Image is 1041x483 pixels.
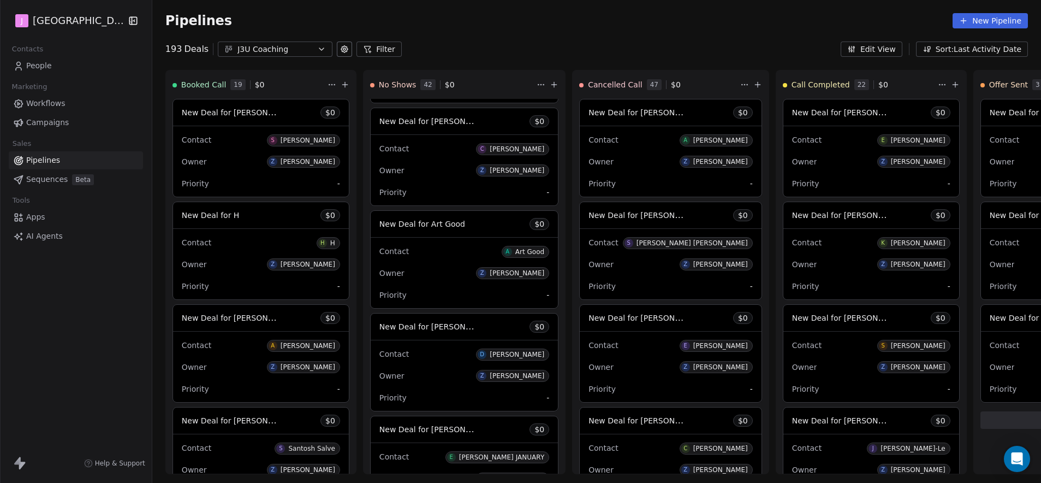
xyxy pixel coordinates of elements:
span: Contact [182,444,211,452]
span: AI Agents [26,231,63,242]
span: $ 0 [936,313,945,323]
span: 42 [420,79,435,90]
div: Z [881,157,885,166]
span: Beta [72,174,94,185]
span: New Deal for [PERSON_NAME] [182,313,297,323]
div: [PERSON_NAME] [693,445,748,452]
div: Z [683,466,687,474]
a: People [9,57,143,75]
span: Priority [588,385,616,393]
span: Tools [8,192,34,209]
span: Owner [588,363,614,372]
div: [PERSON_NAME] [490,167,544,174]
span: Contacts [7,41,48,57]
span: Owner [182,466,207,474]
span: New Deal for [PERSON_NAME] JANUARY [379,424,531,434]
span: Contact [990,238,1019,247]
div: New Deal for [PERSON_NAME]$0ContactS[PERSON_NAME]OwnerZ[PERSON_NAME]Priority- [172,99,349,197]
div: S [627,239,630,248]
div: [PERSON_NAME] [891,342,945,350]
span: Pipelines [165,13,232,28]
a: AI Agents [9,227,143,245]
span: Owner [182,157,207,166]
span: [GEOGRAPHIC_DATA] [33,14,124,28]
span: New Deal for [PERSON_NAME] [588,107,704,117]
span: Apps [26,211,45,223]
div: New Deal for [PERSON_NAME]$0ContactA[PERSON_NAME]OwnerZ[PERSON_NAME]Priority- [579,99,762,197]
div: [PERSON_NAME] [693,466,748,474]
div: [PERSON_NAME] [281,158,335,166]
div: Z [480,269,484,278]
span: Priority [792,179,819,188]
span: Priority [379,393,407,402]
span: $ 0 [738,210,748,221]
span: $ 0 [325,415,335,426]
span: Owner [792,466,817,474]
span: No Shows [379,79,417,90]
div: Z [271,157,275,166]
div: C [683,444,687,453]
button: Sort: Last Activity Date [916,42,1028,57]
div: New Deal for [PERSON_NAME]$0ContactD[PERSON_NAME]OwnerZ[PERSON_NAME]Priority- [370,313,558,411]
span: J [21,15,23,26]
span: Call Completed [792,79,850,90]
span: $ 0 [534,321,544,332]
div: Z [271,466,275,474]
span: Priority [990,385,1017,393]
span: $ 0 [878,79,888,90]
div: New Deal for [PERSON_NAME]$0ContactK[PERSON_NAME]OwnerZ[PERSON_NAME]Priority- [783,202,960,300]
span: Contact [588,444,618,452]
div: C [480,145,484,154]
div: [PERSON_NAME] JANUARY [459,453,545,461]
div: [PERSON_NAME] [693,137,748,144]
div: [PERSON_NAME] [891,466,945,474]
div: H [330,239,335,247]
span: $ 0 [936,107,945,118]
span: - [750,281,753,292]
div: S [279,444,282,453]
span: Contact [792,238,822,247]
span: Contact [588,238,618,247]
div: D [480,350,484,359]
span: 47 [647,79,662,90]
span: Owner [379,269,404,278]
div: Z [480,372,484,380]
div: [PERSON_NAME] [891,158,945,166]
div: Z [271,260,275,269]
div: [PERSON_NAME] [891,363,945,371]
span: $ 0 [738,107,748,118]
div: A [683,136,687,145]
div: [PERSON_NAME] [891,239,945,247]
span: Contact [792,444,822,452]
span: - [546,392,549,403]
span: Contact [379,247,409,256]
span: - [546,290,549,301]
span: Owner [182,363,207,372]
span: Priority [182,282,209,291]
span: Sales [8,136,36,152]
div: Z [271,363,275,372]
div: New Deal for H$0ContactHHOwnerZ[PERSON_NAME]Priority- [172,202,349,300]
span: Contact [792,341,822,350]
span: New Deal for [PERSON_NAME] [182,107,297,117]
span: $ 0 [325,107,335,118]
span: $ 0 [534,424,544,435]
a: Pipelines [9,151,143,169]
span: Owner [792,363,817,372]
div: Z [881,466,885,474]
span: New Deal for [PERSON_NAME] [792,107,907,117]
a: Apps [9,208,143,226]
span: Contact [182,238,211,247]
span: Owner [990,363,1015,372]
span: - [546,187,549,198]
div: S [881,341,884,350]
div: Art Good [515,248,545,256]
span: $ 0 [325,210,335,221]
div: K [881,239,885,248]
div: 193 [165,43,209,56]
span: Contact [379,350,409,358]
span: Contact [379,452,409,461]
span: $ 0 [325,313,335,323]
div: No Shows42$0 [370,70,534,99]
span: People [26,60,52,72]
